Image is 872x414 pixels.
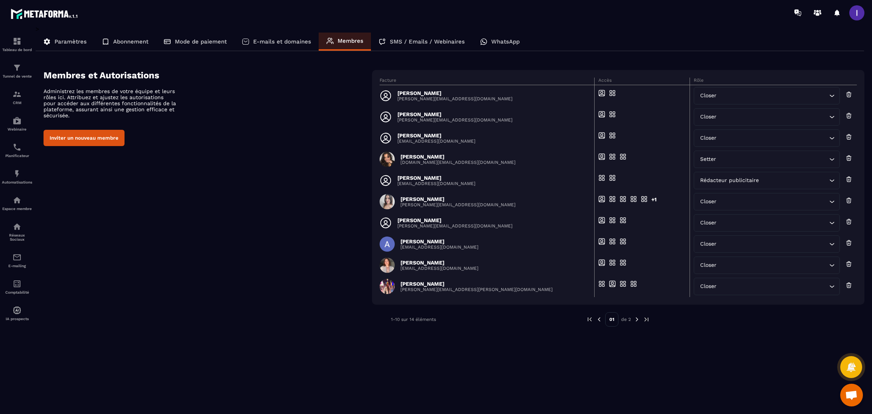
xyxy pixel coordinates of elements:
p: [EMAIL_ADDRESS][DOMAIN_NAME] [400,244,478,250]
div: +1 [651,196,658,208]
input: Search for option [718,134,827,142]
img: next [643,316,650,323]
img: automations [12,306,22,315]
p: de 2 [621,316,631,322]
a: formationformationCRM [2,84,32,111]
p: Paramètres [54,38,87,45]
p: [PERSON_NAME] [397,90,512,96]
input: Search for option [718,113,827,121]
a: social-networksocial-networkRéseaux Sociaux [2,216,32,247]
th: Rôle [690,78,857,85]
p: E-mails et domaines [253,38,311,45]
img: formation [12,37,22,46]
p: Administrez les membres de votre équipe et leurs rôles ici. Attribuez et ajustez les autorisation... [44,88,176,118]
p: [PERSON_NAME][EMAIL_ADDRESS][DOMAIN_NAME] [400,202,515,207]
p: Planificateur [2,154,32,158]
button: Inviter un nouveau membre [44,130,125,146]
p: [PERSON_NAME] [400,238,478,244]
span: Closer [699,282,718,291]
div: Search for option [694,257,840,274]
span: Rédacteur publicitaire [699,176,761,185]
p: [PERSON_NAME] [397,175,475,181]
img: next [634,316,640,323]
p: Automatisations [2,180,32,184]
span: Closer [699,240,718,248]
p: WhatsApp [491,38,520,45]
img: scheduler [12,143,22,152]
p: Réseaux Sociaux [2,233,32,241]
img: prev [596,316,603,323]
img: accountant [12,279,22,288]
input: Search for option [718,261,827,269]
span: Closer [699,113,718,121]
p: IA prospects [2,317,32,321]
p: CRM [2,101,32,105]
div: Search for option [694,172,840,189]
span: Closer [699,261,718,269]
a: Ouvrir le chat [840,384,863,406]
img: automations [12,196,22,205]
p: 1-10 sur 14 éléments [391,317,436,322]
p: Webinaire [2,127,32,131]
span: Closer [699,219,718,227]
div: Search for option [694,235,840,253]
img: automations [12,116,22,125]
input: Search for option [718,155,827,163]
p: Espace membre [2,207,32,211]
input: Search for option [718,219,827,227]
img: prev [586,316,593,323]
p: [PERSON_NAME] [400,281,553,287]
div: Search for option [694,278,840,295]
p: 01 [605,312,618,327]
a: formationformationTunnel de vente [2,58,32,84]
img: logo [11,7,79,20]
div: Search for option [694,193,840,210]
p: [PERSON_NAME][EMAIL_ADDRESS][DOMAIN_NAME] [397,223,512,229]
a: schedulerschedulerPlanificateur [2,137,32,163]
p: [PERSON_NAME] [400,196,515,202]
p: E-mailing [2,264,32,268]
a: automationsautomationsWebinaire [2,111,32,137]
div: Search for option [694,87,840,104]
a: accountantaccountantComptabilité [2,274,32,300]
p: [PERSON_NAME] [400,260,478,266]
input: Search for option [718,92,827,100]
div: Search for option [694,108,840,126]
p: [EMAIL_ADDRESS][DOMAIN_NAME] [400,266,478,271]
th: Accès [594,78,690,85]
span: Closer [699,134,718,142]
p: [EMAIL_ADDRESS][DOMAIN_NAME] [397,181,475,186]
span: Setter [699,155,718,163]
input: Search for option [718,282,827,291]
p: [PERSON_NAME][EMAIL_ADDRESS][PERSON_NAME][DOMAIN_NAME] [400,287,553,292]
img: social-network [12,222,22,231]
p: [PERSON_NAME][EMAIL_ADDRESS][DOMAIN_NAME] [397,117,512,123]
img: automations [12,169,22,178]
p: [DOMAIN_NAME][EMAIL_ADDRESS][DOMAIN_NAME] [400,160,515,165]
p: Tableau de bord [2,48,32,52]
p: [PERSON_NAME] [397,111,512,117]
a: emailemailE-mailing [2,247,32,274]
a: automationsautomationsEspace membre [2,190,32,216]
p: Tunnel de vente [2,74,32,78]
a: formationformationTableau de bord [2,31,32,58]
p: [PERSON_NAME] [400,154,515,160]
p: [PERSON_NAME] [397,132,475,139]
p: Mode de paiement [175,38,227,45]
p: [EMAIL_ADDRESS][DOMAIN_NAME] [397,139,475,144]
img: formation [12,63,22,72]
h4: Membres et Autorisations [44,70,372,81]
a: automationsautomationsAutomatisations [2,163,32,190]
p: [PERSON_NAME][EMAIL_ADDRESS][DOMAIN_NAME] [397,96,512,101]
img: email [12,253,22,262]
div: Search for option [694,151,840,168]
span: Closer [699,198,718,206]
p: SMS / Emails / Webinaires [390,38,465,45]
th: Facture [380,78,595,85]
div: > [36,25,864,338]
span: Closer [699,92,718,100]
p: Membres [338,37,363,44]
p: Comptabilité [2,290,32,294]
div: Search for option [694,214,840,232]
img: formation [12,90,22,99]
